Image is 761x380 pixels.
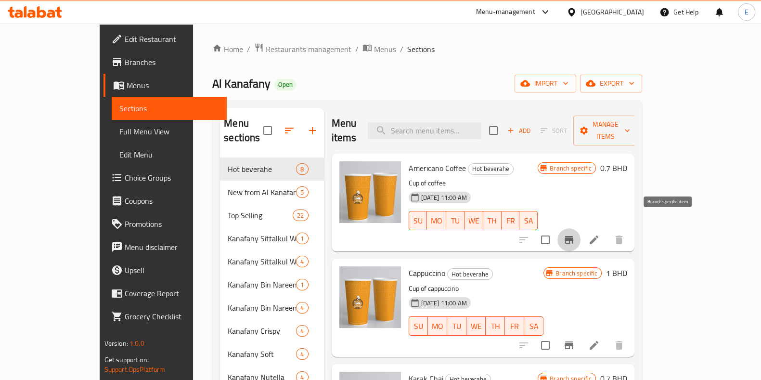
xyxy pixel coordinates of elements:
[297,350,308,359] span: 4
[220,181,323,204] div: New from Al Kanafany"5
[220,204,323,227] div: Top Selling22
[125,172,219,183] span: Choice Groups
[301,119,324,142] button: Add section
[339,161,401,223] img: Americano Coffee
[432,319,443,333] span: MO
[600,161,627,175] h6: 0.7 BHD
[297,188,308,197] span: 5
[580,75,642,92] button: export
[220,296,323,319] div: Kanafany Bin Nareen With Cheese4
[228,325,296,337] span: Kanafany Crispy
[487,214,498,228] span: TH
[296,348,308,360] div: items
[125,264,219,276] span: Upsell
[296,279,308,290] div: items
[228,233,296,244] span: Kanafany Sittalkul With Cream
[409,161,466,175] span: Americano Coffee
[103,51,227,74] a: Branches
[127,79,219,91] span: Menus
[104,363,166,376] a: Support.OpsPlatform
[515,75,576,92] button: import
[103,212,227,236] a: Promotions
[413,319,425,333] span: SU
[535,230,555,250] span: Select to update
[103,236,227,259] a: Menu disclaimer
[427,211,446,230] button: MO
[400,43,403,55] li: /
[125,241,219,253] span: Menu disclaimer
[557,228,580,251] button: Branch-specific-item
[119,103,219,114] span: Sections
[447,316,466,336] button: TU
[450,214,461,228] span: TU
[224,116,263,145] h2: Menu sections
[451,319,463,333] span: TU
[274,79,297,91] div: Open
[470,319,482,333] span: WE
[297,303,308,313] span: 4
[103,166,227,189] a: Choice Groups
[296,186,308,198] div: items
[557,334,580,357] button: Branch-specific-item
[588,340,600,351] a: Edit menu item
[103,305,227,328] a: Grocery Checklist
[228,302,296,314] span: Kanafany Bin Nareen With Cheese
[588,78,634,90] span: export
[468,163,513,174] span: Hot beverahe
[534,123,573,138] span: Select section first
[581,118,630,143] span: Manage items
[464,211,483,230] button: WE
[220,342,323,366] div: Kanafany Soft4
[409,283,544,295] p: Cup of cappuccino
[125,33,219,45] span: Edit Restaurant
[119,126,219,137] span: Full Menu View
[417,193,471,202] span: [DATE] 11:00 AM
[606,266,627,280] h6: 1 BHD
[266,43,351,55] span: Restaurants management
[409,316,428,336] button: SU
[362,43,396,55] a: Menus
[503,123,534,138] button: Add
[483,211,502,230] button: TH
[490,319,501,333] span: TH
[112,120,227,143] a: Full Menu View
[220,250,323,273] div: Kanafany Sittalkul With Cheese4
[588,234,600,246] a: Edit menu item
[607,228,631,251] button: delete
[297,165,308,174] span: 8
[355,43,359,55] li: /
[580,7,644,17] div: [GEOGRAPHIC_DATA]
[339,266,401,328] img: Cappuccino
[535,335,555,355] span: Select to update
[468,163,514,175] div: Hot beverahe
[522,78,568,90] span: import
[486,316,505,336] button: TH
[297,280,308,289] span: 1
[745,7,748,17] span: E
[228,210,293,221] span: Top Selling
[212,43,642,55] nav: breadcrumb
[528,319,540,333] span: SA
[293,210,308,221] div: items
[212,43,243,55] a: Home
[607,334,631,357] button: delete
[476,6,535,18] div: Menu-management
[296,233,308,244] div: items
[212,73,271,94] span: Al Kanafany
[293,211,308,220] span: 22
[228,186,296,198] span: New from Al Kanafany"
[274,80,297,89] span: Open
[409,266,445,280] span: Cappuccino
[228,279,296,290] span: Kanafany Bin Nareen With Cream
[297,234,308,243] span: 1
[503,123,534,138] span: Add item
[228,163,296,175] span: Hot beverahe
[374,43,396,55] span: Menus
[220,319,323,342] div: Kanafany Crispy4
[125,195,219,207] span: Coupons
[413,214,424,228] span: SU
[428,316,447,336] button: MO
